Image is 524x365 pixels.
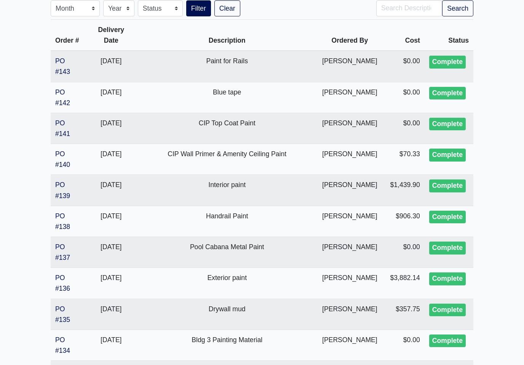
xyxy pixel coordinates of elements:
[55,213,70,231] a: PO #138
[382,20,425,51] th: Cost
[382,51,425,82] td: $0.00
[136,268,318,299] td: Exterior paint
[86,113,136,144] td: [DATE]
[86,268,136,299] td: [DATE]
[86,330,136,361] td: [DATE]
[382,268,425,299] td: $3,882.14
[86,237,136,268] td: [DATE]
[318,20,382,51] th: Ordered By
[318,82,382,113] td: [PERSON_NAME]
[318,175,382,206] td: [PERSON_NAME]
[442,1,473,17] button: Search
[429,304,466,317] div: Complete
[55,336,70,355] a: PO #134
[429,180,466,193] div: Complete
[376,1,442,17] input: Search
[86,20,136,51] th: Delivery Date
[136,299,318,330] td: Drywall mud
[318,206,382,237] td: [PERSON_NAME]
[382,113,425,144] td: $0.00
[429,149,466,162] div: Complete
[51,20,86,51] th: Order #
[318,113,382,144] td: [PERSON_NAME]
[136,237,318,268] td: Pool Cabana Metal Paint
[55,58,70,76] a: PO #143
[136,20,318,51] th: Description
[429,242,466,255] div: Complete
[429,273,466,286] div: Complete
[429,87,466,100] div: Complete
[136,113,318,144] td: CIP Top Coat Paint
[382,299,425,330] td: $357.75
[214,1,240,17] a: Clear
[318,144,382,175] td: [PERSON_NAME]
[55,274,70,293] a: PO #136
[382,82,425,113] td: $0.00
[186,1,211,17] button: Filter
[429,118,466,131] div: Complete
[55,150,70,169] a: PO #140
[425,20,473,51] th: Status
[382,237,425,268] td: $0.00
[136,175,318,206] td: Interior paint
[318,299,382,330] td: [PERSON_NAME]
[382,144,425,175] td: $70.33
[318,268,382,299] td: [PERSON_NAME]
[55,306,70,324] a: PO #135
[86,175,136,206] td: [DATE]
[55,120,70,138] a: PO #141
[86,299,136,330] td: [DATE]
[382,330,425,361] td: $0.00
[429,56,466,69] div: Complete
[429,335,466,348] div: Complete
[55,243,70,262] a: PO #137
[136,330,318,361] td: Bldg 3 Painting Material
[86,144,136,175] td: [DATE]
[136,82,318,113] td: Blue tape
[382,206,425,237] td: $906.30
[55,181,70,200] a: PO #139
[136,206,318,237] td: Handrail Paint
[55,89,70,107] a: PO #142
[86,51,136,82] td: [DATE]
[136,144,318,175] td: CIP Wall Primer & Amenity Ceiling Paint
[318,51,382,82] td: [PERSON_NAME]
[136,51,318,82] td: Paint for Rails
[429,211,466,224] div: Complete
[86,206,136,237] td: [DATE]
[382,175,425,206] td: $1,439.90
[318,237,382,268] td: [PERSON_NAME]
[86,82,136,113] td: [DATE]
[318,330,382,361] td: [PERSON_NAME]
